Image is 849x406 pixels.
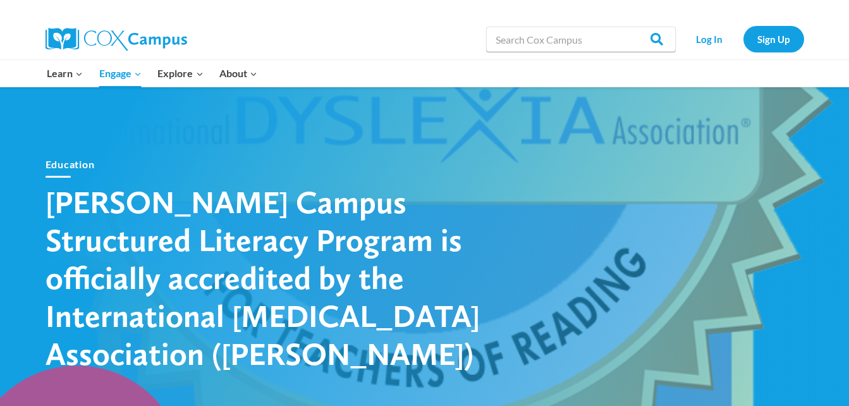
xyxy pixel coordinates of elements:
span: About [219,65,257,82]
a: Sign Up [743,26,804,52]
span: Engage [99,65,142,82]
input: Search Cox Campus [486,27,676,52]
a: Education [46,158,95,170]
span: Learn [47,65,83,82]
h1: [PERSON_NAME] Campus Structured Literacy Program is officially accredited by the International [M... [46,183,488,372]
img: Cox Campus [46,28,187,51]
nav: Secondary Navigation [682,26,804,52]
a: Log In [682,26,737,52]
nav: Primary Navigation [39,60,266,87]
span: Explore [157,65,203,82]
